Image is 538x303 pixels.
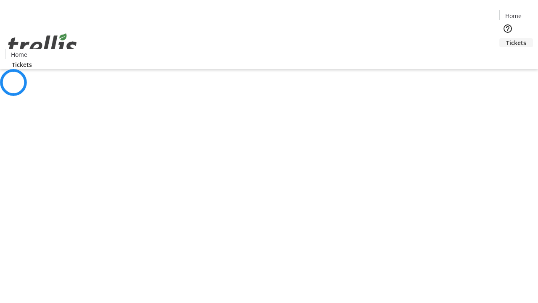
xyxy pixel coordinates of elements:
img: Orient E2E Organization anWVwFg3SF's Logo [5,24,80,66]
button: Cart [499,47,516,64]
span: Home [11,50,27,59]
span: Tickets [12,60,32,69]
a: Tickets [499,38,533,47]
span: Home [505,11,522,20]
a: Home [5,50,32,59]
span: Tickets [506,38,526,47]
a: Home [500,11,527,20]
a: Tickets [5,60,39,69]
button: Help [499,20,516,37]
